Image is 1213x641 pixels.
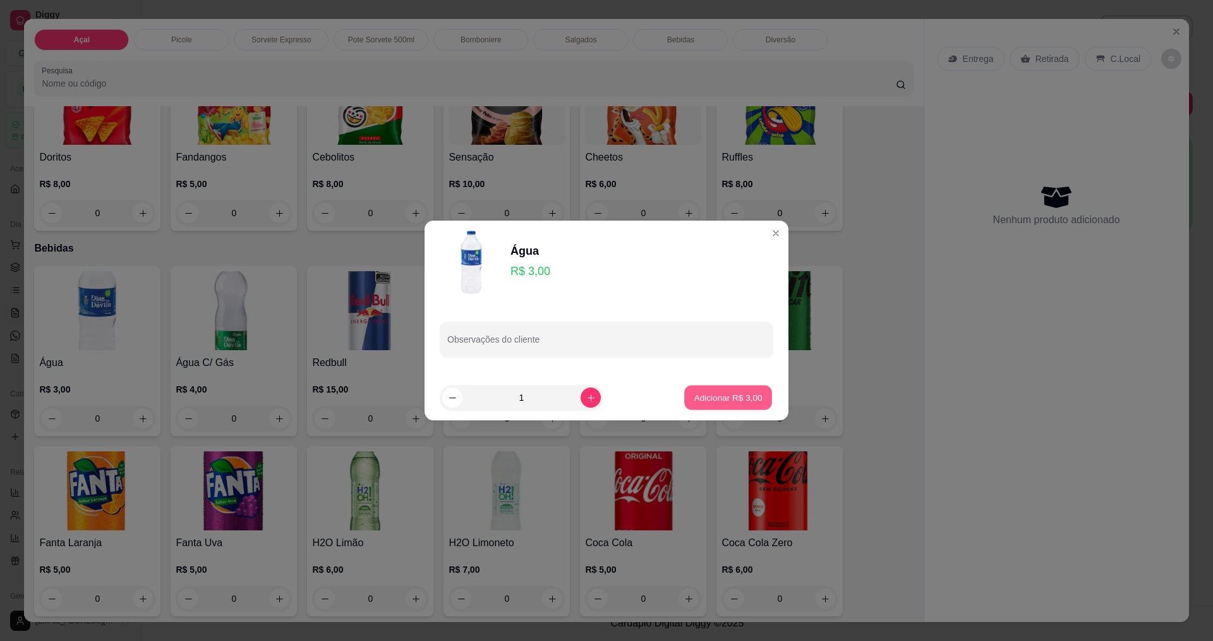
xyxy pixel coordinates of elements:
[581,388,601,408] button: increase-product-quantity
[694,391,762,403] p: Adicionar R$ 3,00
[510,262,550,280] p: R$ 3,00
[510,242,550,260] div: Água
[684,386,772,410] button: Adicionar R$ 3,00
[442,388,462,408] button: decrease-product-quantity
[766,223,786,243] button: Close
[440,231,503,294] img: product-image
[447,338,766,351] input: Observações do cliente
